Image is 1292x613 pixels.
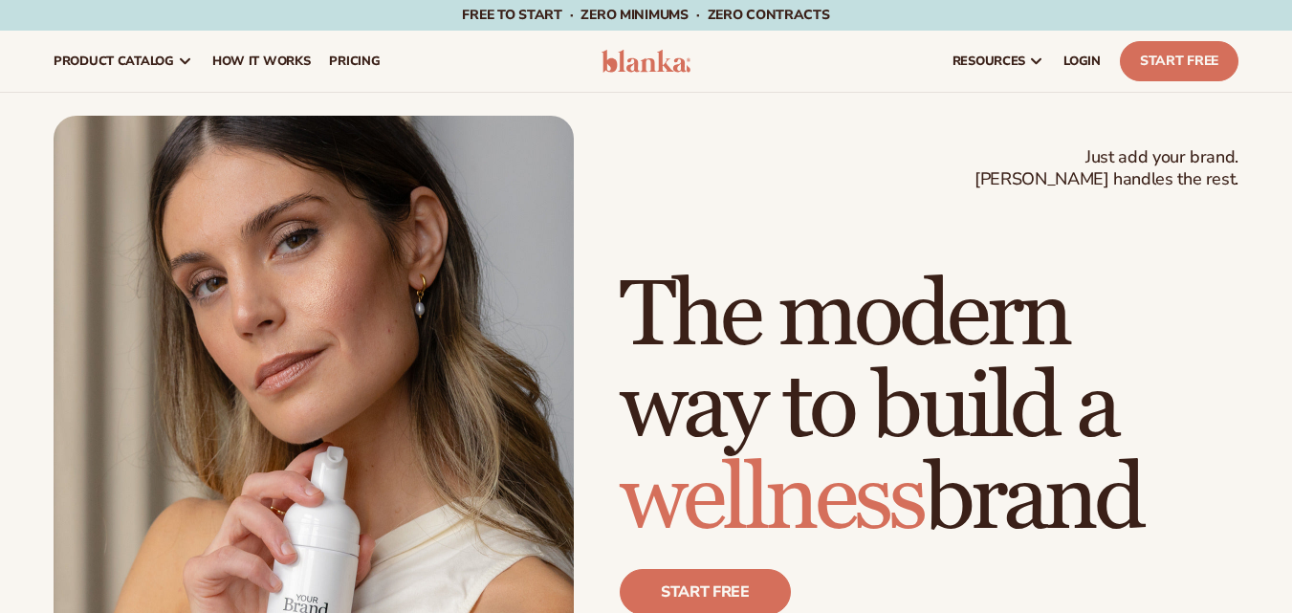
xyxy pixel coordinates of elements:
img: logo [602,50,691,73]
h1: The modern way to build a brand [620,271,1238,546]
span: How It Works [212,54,311,69]
span: product catalog [54,54,174,69]
span: Just add your brand. [PERSON_NAME] handles the rest. [974,146,1238,191]
a: pricing [319,31,389,92]
span: resources [953,54,1025,69]
span: wellness [620,444,924,556]
a: resources [943,31,1054,92]
span: Free to start · ZERO minimums · ZERO contracts [462,6,829,24]
a: product catalog [44,31,203,92]
span: LOGIN [1063,54,1101,69]
a: Start Free [1120,41,1238,81]
a: How It Works [203,31,320,92]
a: LOGIN [1054,31,1110,92]
span: pricing [329,54,380,69]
